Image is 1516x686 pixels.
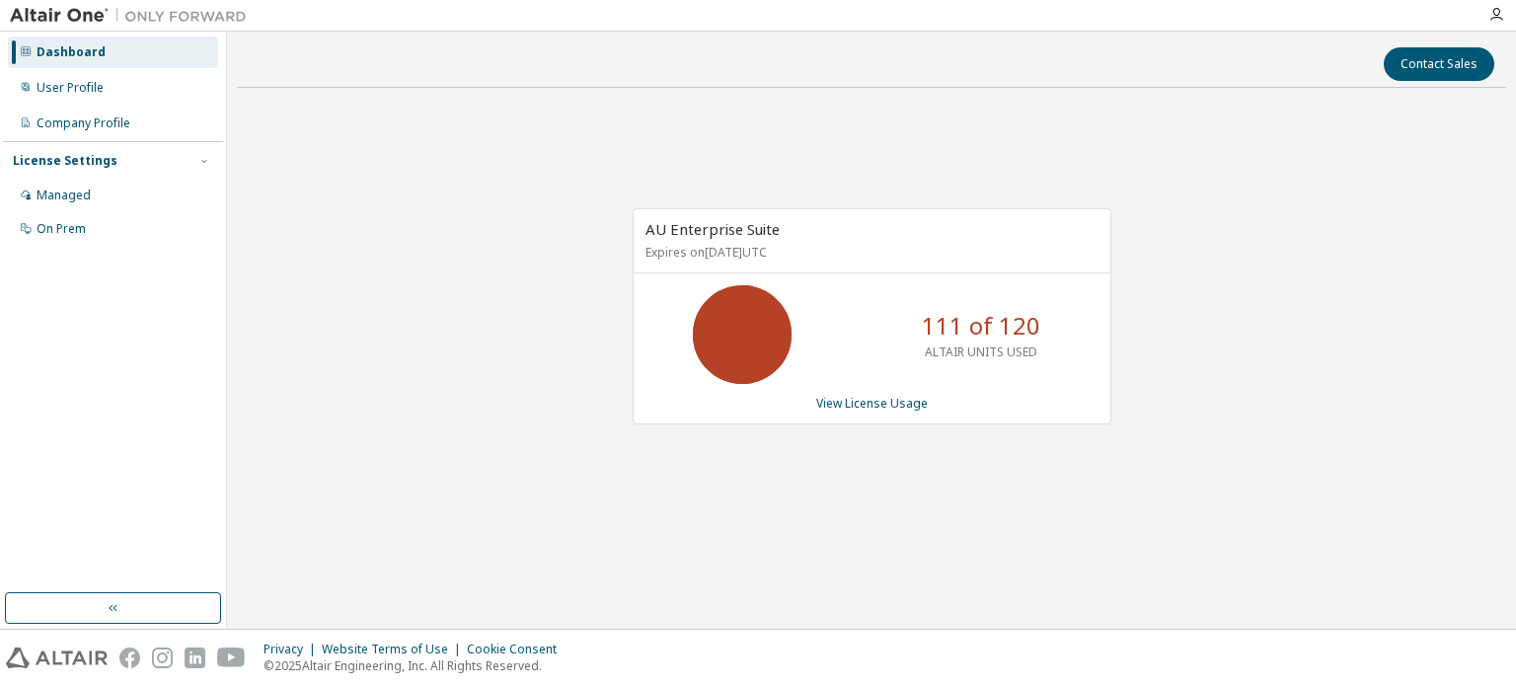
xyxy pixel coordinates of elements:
div: License Settings [13,153,117,169]
p: 111 of 120 [922,309,1040,343]
a: View License Usage [816,395,928,412]
div: User Profile [37,80,104,96]
div: Privacy [264,642,322,657]
div: Cookie Consent [467,642,568,657]
div: On Prem [37,221,86,237]
img: facebook.svg [119,648,140,668]
div: Website Terms of Use [322,642,467,657]
img: instagram.svg [152,648,173,668]
img: altair_logo.svg [6,648,108,668]
img: youtube.svg [217,648,246,668]
div: Company Profile [37,115,130,131]
div: Dashboard [37,44,106,60]
p: Expires on [DATE] UTC [645,244,1094,261]
p: © 2025 Altair Engineering, Inc. All Rights Reserved. [264,657,568,674]
p: ALTAIR UNITS USED [925,343,1037,360]
img: Altair One [10,6,257,26]
span: AU Enterprise Suite [645,219,780,239]
img: linkedin.svg [185,648,205,668]
button: Contact Sales [1384,47,1494,81]
div: Managed [37,188,91,203]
